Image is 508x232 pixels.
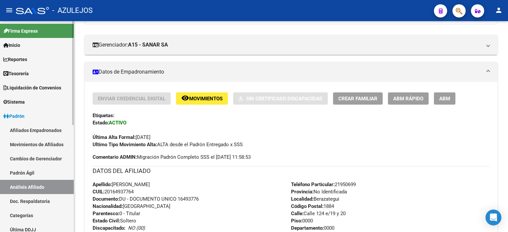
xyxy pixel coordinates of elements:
[291,196,339,202] span: Berazategui
[93,68,482,76] mat-panel-title: Datos de Empadronamiento
[388,92,429,105] button: ABM Rápido
[233,92,328,105] button: Sin Certificado Discapacidad
[85,62,497,82] mat-expansion-panel-header: Datos de Empadronamiento
[291,211,346,216] span: Calle 124 e/19 y 20
[93,134,136,140] strong: Última Alta Formal:
[291,218,302,224] strong: Piso:
[434,92,455,105] button: ABM
[93,189,134,195] span: 20164937764
[128,41,168,49] strong: A15 - SANAR SA
[176,92,228,105] button: Movimientos
[291,182,356,187] span: 21950699
[291,211,304,216] strong: Calle:
[246,96,322,102] span: Sin Certificado Discapacidad
[128,225,145,231] i: NO (00)
[3,98,25,106] span: Sistema
[93,196,199,202] span: DU - DOCUMENTO UNICO 16493776
[93,211,140,216] span: 0 - Titular
[109,120,126,126] strong: ACTIVO
[93,203,123,209] strong: Nacionalidad:
[93,142,157,148] strong: Ultimo Tipo Movimiento Alta:
[333,92,383,105] button: Crear Familiar
[3,84,61,91] span: Liquidación de Convenios
[52,3,93,18] span: - AZULEJOS
[3,42,20,49] span: Inicio
[93,134,150,140] span: [DATE]
[93,142,243,148] span: ALTA desde el Padrón Entregado x SSS
[291,189,314,195] strong: Provincia:
[93,166,489,176] h3: DATOS DEL AFILIADO
[93,218,136,224] span: Soltero
[291,218,313,224] span: 0000
[93,225,125,231] strong: Discapacitado:
[181,94,189,102] mat-icon: remove_red_eye
[93,41,482,49] mat-panel-title: Gerenciador:
[486,210,501,225] div: Open Intercom Messenger
[189,96,223,102] span: Movimientos
[93,203,170,209] span: [GEOGRAPHIC_DATA]
[393,96,423,102] span: ABM Rápido
[291,225,334,231] span: 0000
[93,154,137,160] strong: Comentario ADMIN:
[93,189,105,195] strong: CUIL:
[291,189,347,195] span: No Identificada
[291,203,334,209] span: 1884
[93,113,114,118] strong: Etiquetas:
[439,96,450,102] span: ABM
[93,120,109,126] strong: Estado:
[495,6,503,14] mat-icon: person
[93,182,150,187] span: [PERSON_NAME]
[338,96,377,102] span: Crear Familiar
[3,70,29,77] span: Tesorería
[93,182,112,187] strong: Apellido:
[5,6,13,14] mat-icon: menu
[85,35,497,55] mat-expansion-panel-header: Gerenciador:A15 - SANAR SA
[3,56,27,63] span: Reportes
[93,211,119,216] strong: Parentesco:
[93,153,251,161] span: Migración Padrón Completo SSS el [DATE] 11:58:53
[93,92,171,105] button: Enviar Credencial Digital
[93,196,119,202] strong: Documento:
[93,218,120,224] strong: Estado Civil:
[3,113,24,120] span: Padrón
[291,203,323,209] strong: Código Postal:
[291,196,314,202] strong: Localidad:
[291,182,335,187] strong: Teléfono Particular:
[3,27,38,35] span: Firma Express
[98,96,165,102] span: Enviar Credencial Digital
[291,225,324,231] strong: Departamento:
